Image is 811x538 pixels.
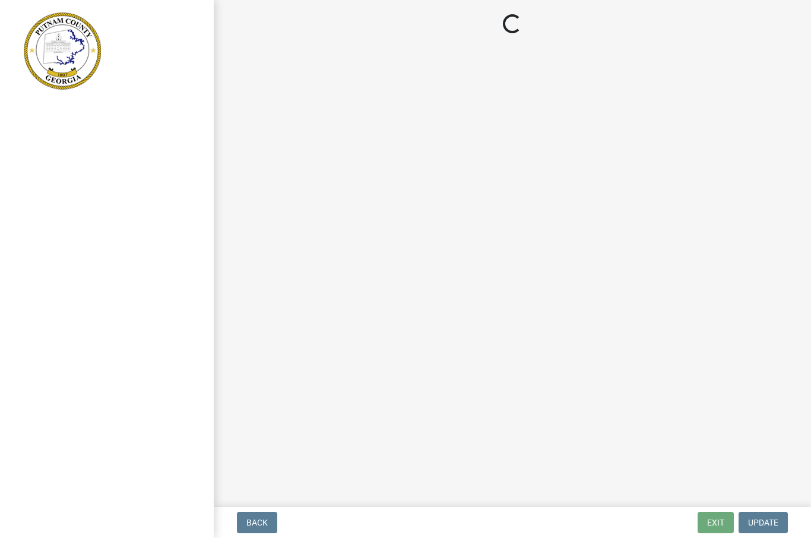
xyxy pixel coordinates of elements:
[748,518,778,527] span: Update
[246,518,268,527] span: Back
[739,512,788,533] button: Update
[237,512,277,533] button: Back
[698,512,734,533] button: Exit
[24,12,101,90] img: Putnam County, Georgia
